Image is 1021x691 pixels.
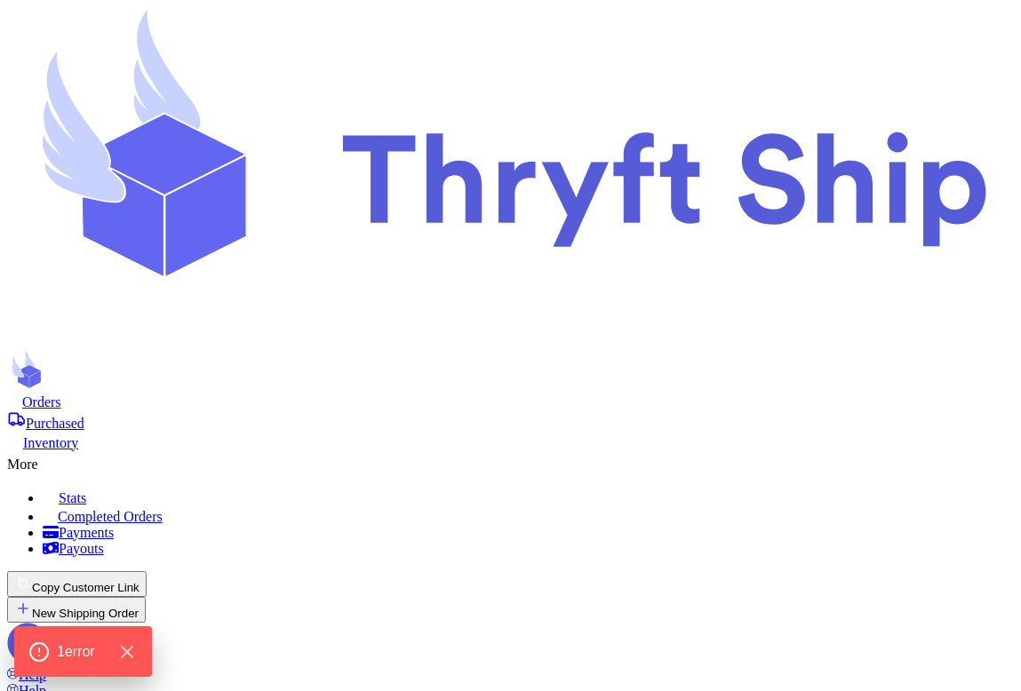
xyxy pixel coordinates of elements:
[7,597,146,623] button: New Shipping Order
[22,394,61,409] span: Orders
[59,490,86,505] span: Stats
[7,410,1014,432] a: Purchased
[7,393,1014,410] a: Orders
[7,451,1014,473] div: More
[58,509,163,524] span: Completed Orders
[59,525,114,540] span: Payments
[43,541,1014,557] a: Payouts
[59,541,104,556] span: Payouts
[26,416,84,431] span: Purchased
[7,571,147,597] button: Copy Customer Link
[7,667,46,682] a: Help
[43,525,1014,541] a: Payments
[43,487,1014,506] a: Stats
[7,432,1014,451] a: Inventory
[23,435,78,450] span: Inventory
[43,506,1014,525] a: Completed Orders
[19,667,46,682] span: Help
